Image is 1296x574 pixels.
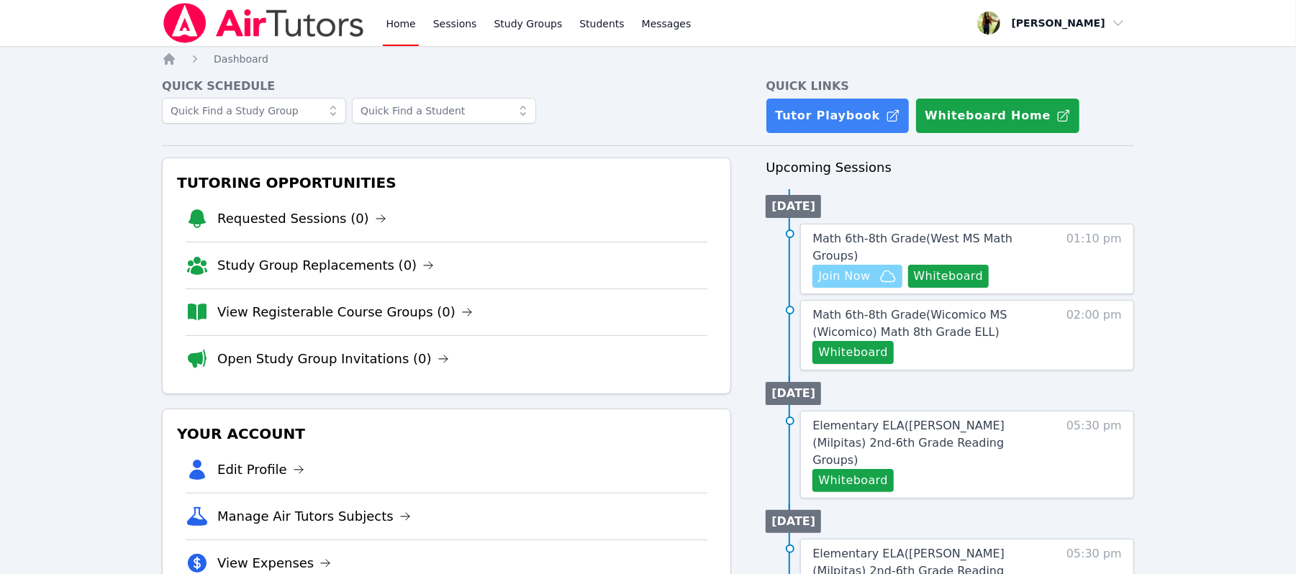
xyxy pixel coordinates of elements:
[812,265,902,288] button: Join Now
[174,421,719,447] h3: Your Account
[915,98,1080,134] button: Whiteboard Home
[812,232,1012,263] span: Math 6th-8th Grade ( West MS Math Groups )
[818,268,870,285] span: Join Now
[766,78,1134,95] h4: Quick Links
[217,255,434,275] a: Study Group Replacements (0)
[766,510,821,533] li: [DATE]
[1066,306,1122,364] span: 02:00 pm
[162,3,366,43] img: Air Tutors
[217,302,473,322] a: View Registerable Course Groups (0)
[766,158,1134,178] h3: Upcoming Sessions
[214,52,268,66] a: Dashboard
[217,460,304,480] a: Edit Profile
[642,17,692,31] span: Messages
[217,553,331,573] a: View Expenses
[1066,417,1122,492] span: 05:30 pm
[162,52,1134,66] nav: Breadcrumb
[908,265,989,288] button: Whiteboard
[812,308,1007,339] span: Math 6th-8th Grade ( Wicomico MS (Wicomico) Math 8th Grade ELL )
[217,209,386,229] a: Requested Sessions (0)
[766,195,821,218] li: [DATE]
[812,341,894,364] button: Whiteboard
[812,306,1044,341] a: Math 6th-8th Grade(Wicomico MS (Wicomico) Math 8th Grade ELL)
[174,170,719,196] h3: Tutoring Opportunities
[766,98,910,134] a: Tutor Playbook
[217,349,449,369] a: Open Study Group Invitations (0)
[214,53,268,65] span: Dashboard
[812,230,1044,265] a: Math 6th-8th Grade(West MS Math Groups)
[162,78,731,95] h4: Quick Schedule
[162,98,346,124] input: Quick Find a Study Group
[217,506,411,527] a: Manage Air Tutors Subjects
[352,98,536,124] input: Quick Find a Student
[812,417,1044,469] a: Elementary ELA([PERSON_NAME] (Milpitas) 2nd-6th Grade Reading Groups)
[766,382,821,405] li: [DATE]
[1066,230,1122,288] span: 01:10 pm
[812,469,894,492] button: Whiteboard
[812,419,1005,467] span: Elementary ELA ( [PERSON_NAME] (Milpitas) 2nd-6th Grade Reading Groups )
